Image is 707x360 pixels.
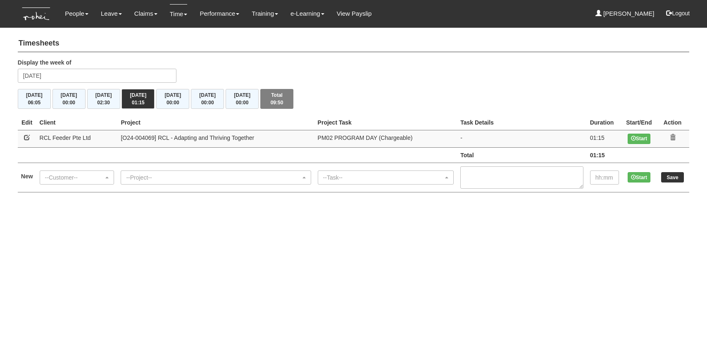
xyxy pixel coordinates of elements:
[18,115,36,130] th: Edit
[97,100,110,106] span: 02:30
[18,89,689,109] div: Timesheet Week Summary
[318,170,454,185] button: --Task--
[52,89,86,109] button: [DATE]00:00
[62,100,75,106] span: 00:00
[457,115,587,130] th: Task Details
[587,130,622,147] td: 01:15
[260,89,293,109] button: Total09:50
[661,172,684,182] input: Save
[460,152,474,158] b: Total
[36,115,118,130] th: Client
[226,89,259,109] button: [DATE]00:00
[87,89,120,109] button: [DATE]02:30
[121,170,311,185] button: --Project--
[290,4,324,23] a: e-Learning
[271,100,283,106] span: 09:50
[337,4,372,23] a: View Payslip
[65,4,88,23] a: People
[622,115,656,130] th: Start/End
[457,130,587,147] td: -
[45,173,104,182] div: --Customer--
[587,147,622,163] td: 01:15
[628,172,650,182] button: Start
[126,173,300,182] div: --Project--
[628,134,650,144] button: Start
[595,4,655,23] a: [PERSON_NAME]
[314,130,457,147] td: PM02 PROGRAM DAY (Chargeable)
[132,100,145,106] span: 01:15
[252,4,278,23] a: Training
[323,173,444,182] div: --Task--
[18,89,51,109] button: [DATE]06:05
[191,89,224,109] button: [DATE]00:00
[201,100,214,106] span: 00:00
[656,115,689,130] th: Action
[156,89,189,109] button: [DATE]00:00
[28,100,40,106] span: 06:05
[117,115,314,130] th: Project
[36,130,118,147] td: RCL Feeder Pte Ltd
[200,4,239,23] a: Performance
[21,172,33,180] label: New
[40,170,114,185] button: --Customer--
[18,35,689,52] h4: Timesheets
[660,3,695,23] button: Logout
[170,4,188,24] a: Time
[236,100,249,106] span: 00:00
[314,115,457,130] th: Project Task
[590,170,619,185] input: hh:mm
[101,4,122,23] a: Leave
[117,130,314,147] td: [O24-004069] RCL - Adapting and Thriving Together
[134,4,157,23] a: Claims
[18,58,71,67] label: Display the week of
[587,115,622,130] th: Duration
[121,89,155,109] button: [DATE]01:15
[167,100,179,106] span: 00:00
